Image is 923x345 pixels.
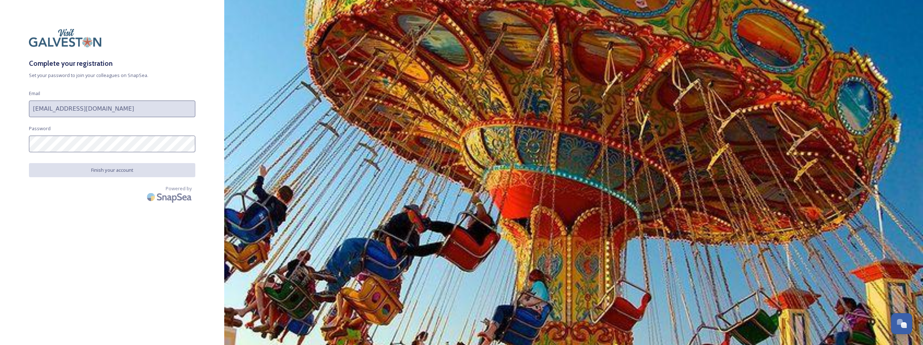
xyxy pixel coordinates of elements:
[891,313,912,334] button: Open Chat
[145,188,195,205] img: SnapSea Logo
[29,90,40,97] span: Email
[29,29,101,47] img: Visit-Galveston.png
[166,185,192,192] span: Powered by
[29,125,51,132] span: Password
[29,58,195,69] h3: Complete your registration
[29,163,195,177] button: Finish your account
[29,72,195,79] span: Set your password to join your colleagues on SnapSea.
